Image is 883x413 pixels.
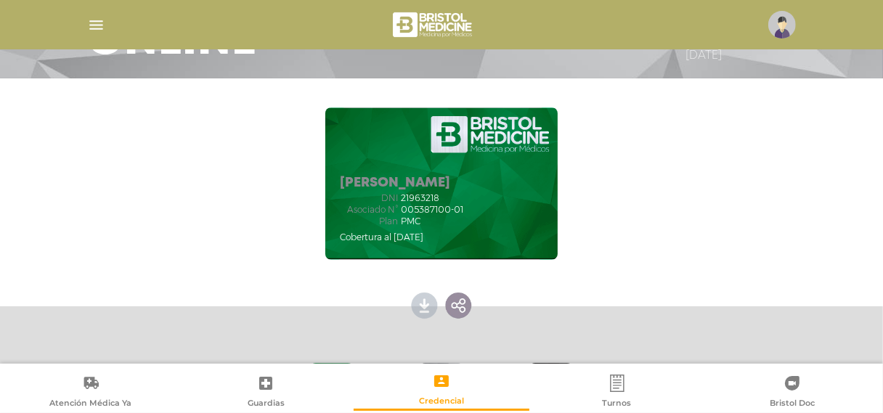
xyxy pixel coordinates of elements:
[87,16,105,34] img: Cober_menu-lines-white.svg
[603,398,632,411] span: Turnos
[49,398,131,411] span: Atención Médica Ya
[704,374,880,411] a: Bristol Doc
[419,396,464,409] span: Credencial
[179,374,354,411] a: Guardias
[340,205,398,215] span: Asociado N°
[401,193,439,203] span: 21963218
[401,205,463,215] span: 005387100-01
[401,216,420,226] span: PMC
[354,372,529,409] a: Credencial
[3,374,179,411] a: Atención Médica Ya
[529,374,705,411] a: Turnos
[340,193,398,203] span: dni
[340,216,398,226] span: Plan
[770,398,815,411] span: Bristol Doc
[768,11,796,38] img: profile-placeholder.svg
[340,176,463,192] h5: [PERSON_NAME]
[340,232,423,242] span: Cobertura al [DATE]
[248,398,285,411] span: Guardias
[391,7,477,42] img: bristol-medicine-blanco.png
